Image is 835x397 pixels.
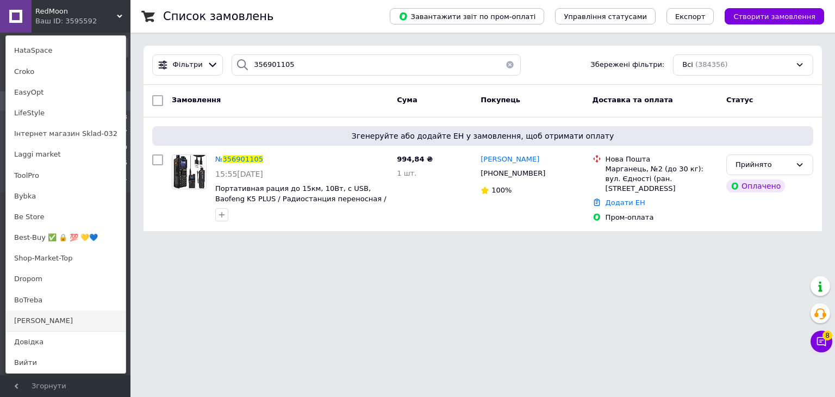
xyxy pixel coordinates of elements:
[822,331,832,340] span: 8
[695,60,728,69] span: (384356)
[398,11,535,21] span: Завантажити звіт по пром-оплаті
[714,12,824,20] a: Створити замовлення
[6,186,126,207] a: Bybka
[491,186,512,194] span: 100%
[35,16,81,26] div: Ваш ID: 3595592
[726,179,785,193] div: Оплачено
[173,60,203,70] span: Фільтри
[163,10,273,23] h1: Список замовлень
[725,8,824,24] button: Створити замовлення
[555,8,656,24] button: Управління статусами
[6,103,126,123] a: LifeStyle
[397,96,417,104] span: Cума
[215,170,263,178] span: 15:55[DATE]
[223,155,263,163] span: 356901105
[606,213,718,222] div: Пром-оплата
[172,155,206,189] img: Фото товару
[215,155,223,163] span: №
[157,131,809,141] span: Згенеруйте або додайте ЕН у замовлення, щоб отримати оплату
[675,13,706,21] span: Експорт
[733,13,815,21] span: Створити замовлення
[736,159,791,171] div: Прийнято
[564,13,647,21] span: Управління статусами
[397,169,416,177] span: 1 шт.
[481,96,520,104] span: Покупець
[6,207,126,227] a: Be Store
[6,40,126,61] a: HataSpace
[590,60,664,70] span: Збережені фільтри:
[6,123,126,144] a: Інтернет магазин Sklad-032
[606,164,718,194] div: Марганець, №2 (до 30 кг): вул. Єдності (ран. [STREET_ADDRESS]
[172,154,207,189] a: Фото товару
[481,155,539,163] span: [PERSON_NAME]
[215,184,387,213] a: Портативная рация до 15км, 10Вт, с USB, Baofeng K5 PLUS / Радиостанция переносная / Цифровая раци...
[726,96,753,104] span: Статус
[593,96,673,104] span: Доставка та оплата
[6,352,126,373] a: Вийти
[606,199,645,207] a: Додати ЕН
[6,61,126,82] a: Croko
[390,8,544,24] button: Завантажити звіт по пром-оплаті
[606,154,718,164] div: Нова Пошта
[666,8,714,24] button: Експорт
[481,154,539,165] a: [PERSON_NAME]
[6,82,126,103] a: EasyOpt
[811,331,832,352] button: Чат з покупцем8
[499,54,521,76] button: Очистить
[397,155,433,163] span: 994,84 ₴
[6,165,126,186] a: ToolPro
[35,7,117,16] span: RedMoon
[6,311,126,331] a: [PERSON_NAME]
[6,269,126,289] a: Dropom
[481,169,545,177] span: [PHONE_NUMBER]
[215,155,263,163] a: №356901105
[172,96,221,104] span: Замовлення
[6,332,126,352] a: Довідка
[682,60,693,70] span: Всі
[6,290,126,311] a: BoTreba
[232,54,521,76] input: Пошук за номером замовлення, ПІБ покупця, номером телефону, Email, номером накладної
[6,248,126,269] a: Shop-Market-Top
[6,227,126,248] a: Best-Buy ✅ 🔒 💯 💛💙
[6,144,126,165] a: Laggi market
